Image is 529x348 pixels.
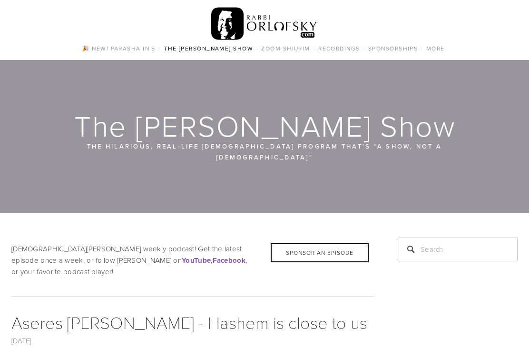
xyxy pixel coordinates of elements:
[79,42,158,55] a: 🎉 NEW! Parasha in 5
[256,44,258,52] span: /
[271,243,369,262] div: Sponsor an Episode
[11,336,31,346] a: [DATE]
[211,5,317,42] img: RabbiOrlofsky.com
[363,44,365,52] span: /
[11,110,519,141] h1: The [PERSON_NAME] Show
[62,141,467,162] p: The hilarious, real-life [DEMOGRAPHIC_DATA] program that’s “a show, not a [DEMOGRAPHIC_DATA]“
[11,310,367,334] a: Aseres [PERSON_NAME] - Hashem is close to us
[213,255,245,265] a: Facebook
[313,44,315,52] span: /
[158,44,161,52] span: /
[399,238,518,261] input: Search
[258,42,313,55] a: Zoom Shiurim
[315,42,362,55] a: Recordings
[161,42,256,55] a: The [PERSON_NAME] Show
[421,44,423,52] span: /
[423,42,448,55] a: More
[365,42,421,55] a: Sponsorships
[182,255,211,265] a: YouTube
[11,243,375,278] p: [DEMOGRAPHIC_DATA][PERSON_NAME] weekly podcast! Get the latest episode once a week, or follow [PE...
